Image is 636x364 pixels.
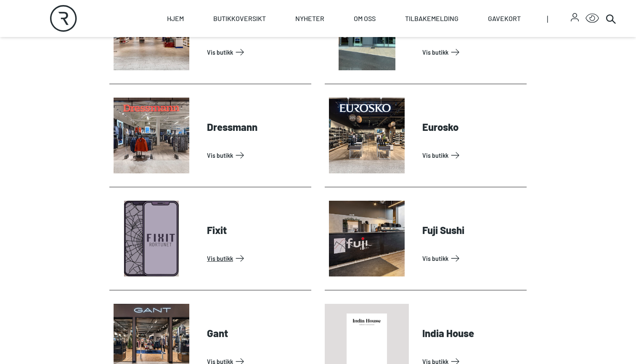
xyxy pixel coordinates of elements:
[207,45,308,59] a: Vis Butikk: Boots Apotek
[586,12,599,25] button: Open Accessibility Menu
[422,149,523,162] a: Vis Butikk: Eurosko
[207,252,308,265] a: Vis Butikk: Fixit
[422,45,523,59] a: Vis Butikk: DnB Eiendom
[422,252,523,265] a: Vis Butikk: Fuji Sushi
[207,149,308,162] a: Vis Butikk: Dressmann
